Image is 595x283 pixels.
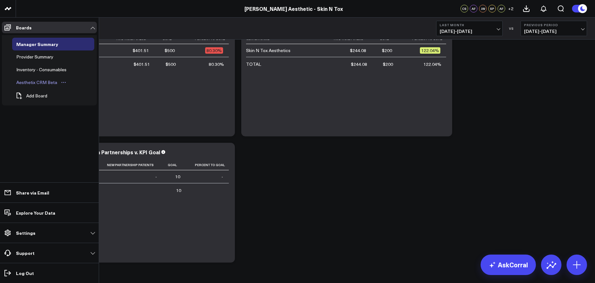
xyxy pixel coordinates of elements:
[176,187,181,194] div: 10
[15,53,55,61] div: Provider Summary
[12,76,71,89] a: Aesthetix CRM BetaOpen board menu
[15,79,59,86] div: Aesthetix CRM Beta
[470,5,477,12] div: AF
[175,173,180,180] div: 10
[133,47,149,54] div: $401.51
[508,6,514,11] span: + 2
[506,27,517,30] div: VS
[498,5,505,12] div: AF
[350,47,366,54] div: $244.08
[507,5,514,12] button: +2
[481,255,536,275] a: AskCorral
[221,173,223,180] div: -
[436,21,503,36] button: Last Month[DATE]-[DATE]
[351,61,367,67] div: $244.08
[524,29,583,34] span: [DATE] - [DATE]
[246,61,261,67] div: TOTAL
[16,25,32,30] p: Boards
[163,160,186,170] th: Goal
[16,190,49,195] p: Share via Email
[12,89,50,103] button: Add Board
[479,5,487,12] div: JW
[2,267,97,279] a: Log Out
[205,47,223,54] div: 80.30%
[382,47,392,54] div: $200
[423,61,441,67] div: 122.04%
[16,271,34,276] p: Log Out
[420,47,440,54] div: 122.04%
[16,230,35,235] p: Settings
[524,23,583,27] b: Previous Period
[15,66,68,73] div: Inventory - Consumables
[16,210,55,215] p: Explore Your Data
[12,38,72,50] a: Manager SummaryOpen board menu
[383,61,393,67] div: $200
[16,250,35,256] p: Support
[246,47,290,54] div: Skin N Tox Aesthetics
[244,5,343,12] a: [PERSON_NAME] Aesthetic - Skin N Tox
[165,47,175,54] div: $500
[488,5,496,12] div: SP
[59,80,68,85] button: Open board menu
[460,5,468,12] div: CS
[12,50,67,63] a: Provider SummaryOpen board menu
[186,160,229,170] th: Percent To Goal
[166,61,176,67] div: $500
[521,21,587,36] button: Previous Period[DATE]-[DATE]
[209,61,224,67] div: 80.30%
[155,173,157,180] div: -
[440,23,499,27] b: Last Month
[134,61,150,67] div: $401.51
[26,93,47,98] span: Add Board
[92,160,163,170] th: New Partnership Patients
[15,40,60,48] div: Manager Summary
[12,63,80,76] a: Inventory - ConsumablesOpen board menu
[440,29,499,34] span: [DATE] - [DATE]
